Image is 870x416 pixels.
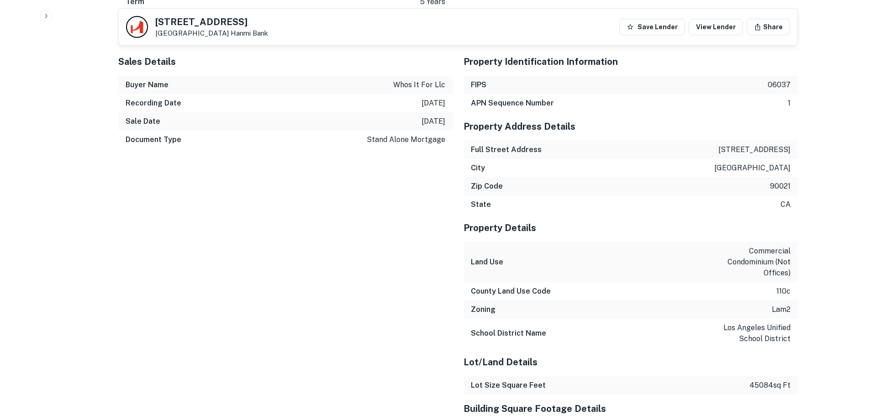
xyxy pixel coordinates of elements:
h6: Lot Size Square Feet [471,380,546,391]
h5: Sales Details [118,55,453,68]
h6: State [471,199,491,210]
a: Hanmi Bank [231,29,268,37]
h5: Lot/Land Details [464,355,798,369]
button: Share [747,19,790,35]
h6: APN Sequence Number [471,98,554,109]
p: 90021 [770,181,791,192]
h6: County Land Use Code [471,286,551,297]
h6: Buyer Name [126,79,169,90]
p: [DATE] [422,98,445,109]
p: [GEOGRAPHIC_DATA] [155,29,268,37]
iframe: Chat Widget [824,343,870,387]
h5: Property Identification Information [464,55,798,68]
p: lam2 [772,304,791,315]
a: View Lender [689,19,743,35]
p: whos it for llc [393,79,445,90]
h6: School District Name [471,328,546,339]
p: 1 [788,98,791,109]
p: stand alone mortgage [367,134,445,145]
p: 45084 sq ft [749,380,791,391]
h6: Full Street Address [471,144,542,155]
h6: Zip Code [471,181,503,192]
p: los angeles unified school district [708,322,791,344]
h6: FIPS [471,79,486,90]
h5: [STREET_ADDRESS] [155,17,268,26]
p: [STREET_ADDRESS] [718,144,791,155]
h6: Document Type [126,134,181,145]
h5: Building Square Footage Details [464,402,798,416]
h6: Recording Date [126,98,181,109]
p: ca [780,199,791,210]
p: [DATE] [422,116,445,127]
p: 110c [776,286,791,297]
h6: Zoning [471,304,496,315]
p: [GEOGRAPHIC_DATA] [714,163,791,174]
h6: Sale Date [126,116,160,127]
p: 06037 [768,79,791,90]
h5: Property Details [464,221,798,235]
h5: Property Address Details [464,120,798,133]
p: commercial condominium (not offices) [708,246,791,279]
h6: Land Use [471,257,503,268]
button: Save Lender [619,19,685,35]
h6: City [471,163,485,174]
